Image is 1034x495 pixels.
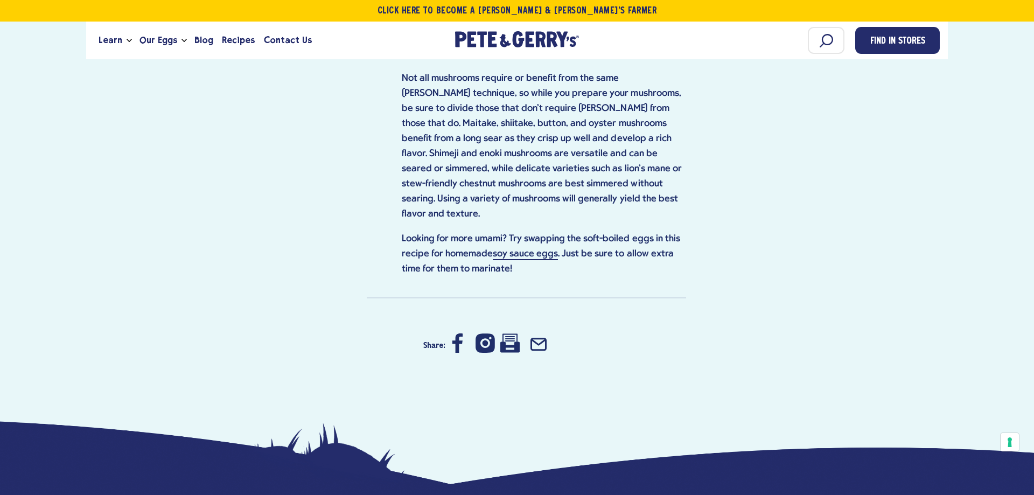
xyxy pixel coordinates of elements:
span: Contact Us [264,33,312,47]
p: Looking for more umami? Try swapping the soft-boiled eggs in this recipe for homemade . Just be s... [402,232,686,277]
h3: Share: [423,331,445,361]
p: Not all mushrooms require or benefit from the same [PERSON_NAME] technique, so while you prepare ... [402,71,686,222]
a: Contact Us [260,26,316,55]
span: Recipes [222,33,255,47]
a: Blog [190,26,218,55]
button: Your consent preferences for tracking technologies [1001,433,1019,451]
button: Open the dropdown menu for Learn [127,39,132,43]
a: soy sauce eggs [493,249,558,260]
span: Learn [99,33,122,47]
a: Learn [94,26,127,55]
a: Our Eggs [135,26,181,55]
span: Find in Stores [870,34,925,49]
a: Recipes [218,26,259,55]
a: Find in Stores [855,27,940,54]
button: Open the dropdown menu for Our Eggs [181,39,187,43]
a: Share by Email [529,346,548,355]
span: Blog [194,33,213,47]
input: Search [808,27,844,54]
span: Our Eggs [139,33,177,47]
